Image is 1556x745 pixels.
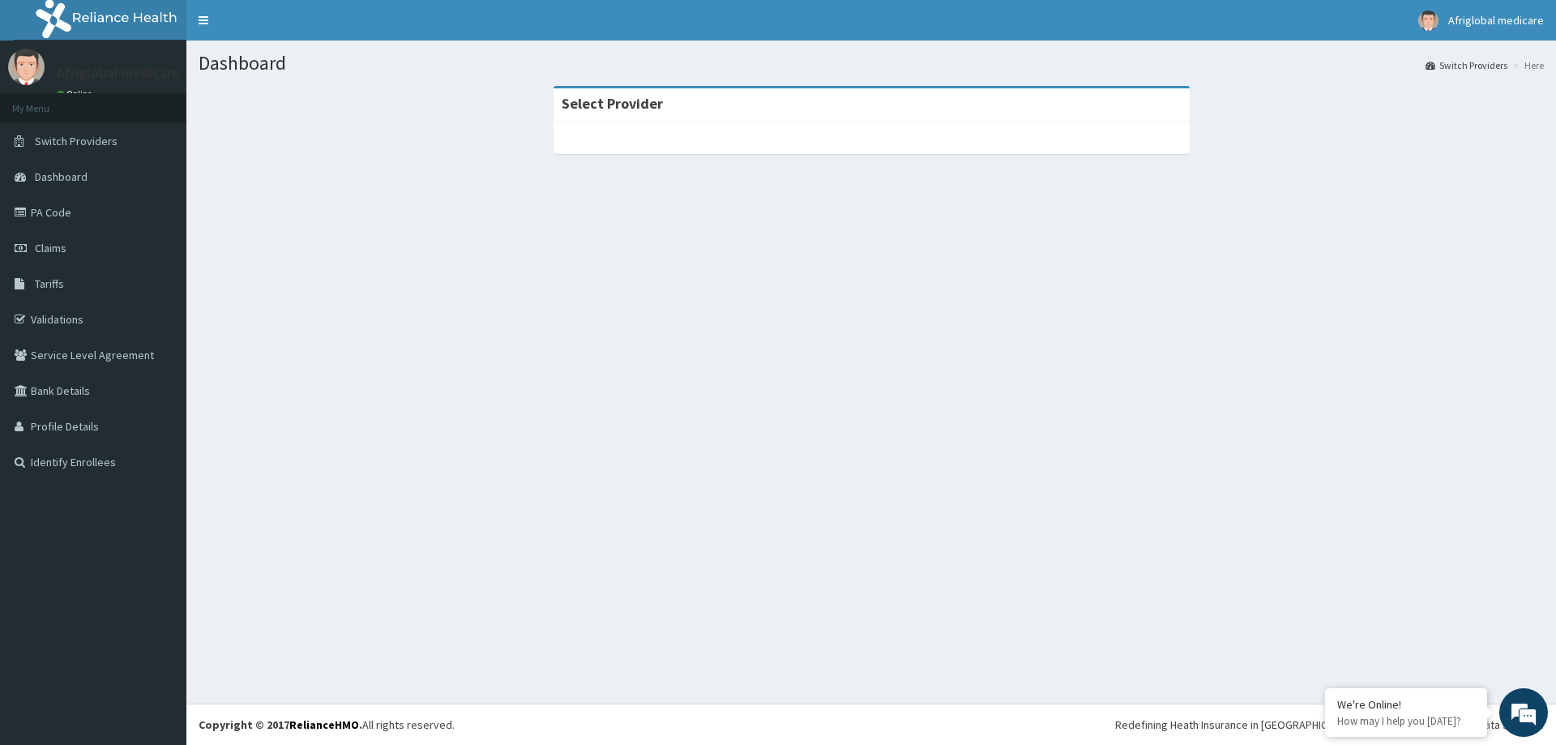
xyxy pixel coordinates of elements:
[35,134,118,148] span: Switch Providers
[199,717,362,732] strong: Copyright © 2017 .
[8,49,45,85] img: User Image
[186,704,1556,745] footer: All rights reserved.
[57,88,96,100] a: Online
[1337,697,1475,712] div: We're Online!
[1448,13,1544,28] span: Afriglobal medicare
[289,717,359,732] a: RelianceHMO
[35,276,64,291] span: Tariffs
[1115,717,1544,733] div: Redefining Heath Insurance in [GEOGRAPHIC_DATA] using Telemedicine and Data Science!
[562,94,663,113] strong: Select Provider
[35,169,88,184] span: Dashboard
[35,241,66,255] span: Claims
[1418,11,1438,31] img: User Image
[1337,714,1475,728] p: How may I help you today?
[57,66,180,80] p: Afriglobal medicare
[1426,58,1507,72] a: Switch Providers
[199,53,1544,74] h1: Dashboard
[1509,58,1544,72] li: Here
